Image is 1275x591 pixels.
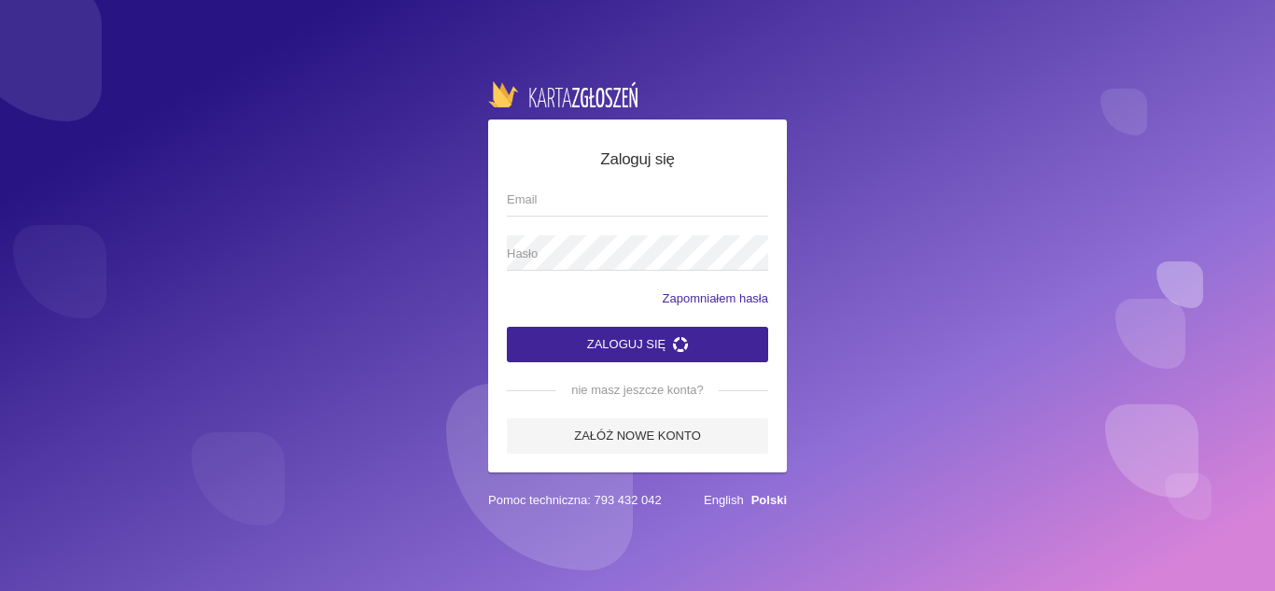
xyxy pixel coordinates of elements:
a: Polski [751,493,787,507]
input: Hasło [507,235,768,271]
img: logo-karta.png [488,81,637,107]
span: nie masz jeszcze konta? [556,381,719,400]
span: Email [507,190,750,209]
span: Pomoc techniczna: 793 432 042 [488,491,662,510]
span: Hasło [507,245,750,263]
h5: Zaloguj się [507,148,768,172]
a: Załóż nowe konto [507,418,768,454]
a: Zapomniałem hasła [663,289,768,308]
button: Zaloguj się [507,327,768,362]
a: English [704,493,744,507]
input: Email [507,181,768,217]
